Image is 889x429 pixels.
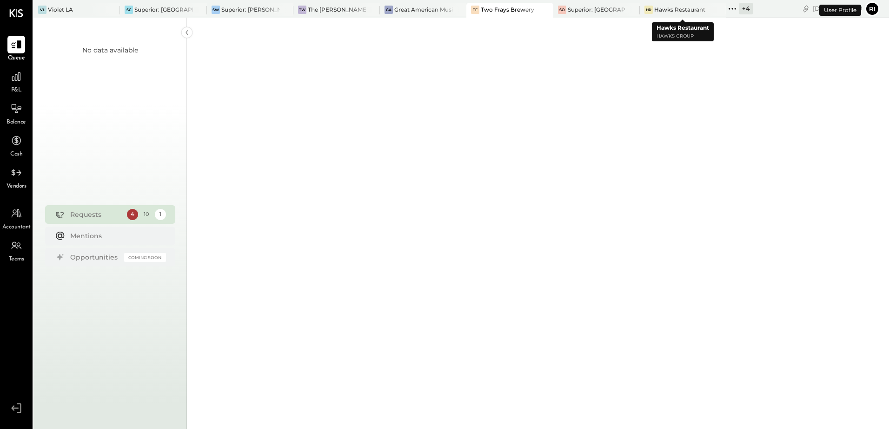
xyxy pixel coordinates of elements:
a: Teams [0,237,32,264]
div: Coming Soon [124,253,166,262]
div: 10 [141,209,152,220]
p: Hawks Group [657,32,709,40]
div: + 4 [739,3,753,14]
div: 4 [127,209,138,220]
span: Cash [10,150,22,159]
a: Accountant [0,205,32,232]
div: SC [125,6,133,14]
a: Queue [0,36,32,63]
a: Cash [0,132,32,159]
div: User Profile [819,5,861,16]
div: Great American Music Hall [394,6,452,13]
div: Hawks Restaurant [654,6,705,13]
div: TF [471,6,479,14]
div: Violet LA [48,6,73,13]
span: Vendors [7,182,27,191]
a: P&L [0,68,32,95]
div: The [PERSON_NAME] [308,6,366,13]
span: P&L [11,86,22,95]
div: HR [644,6,653,14]
button: Ri [865,1,880,16]
div: Two Frays Brewery [481,6,534,13]
div: Superior: [GEOGRAPHIC_DATA] [568,6,626,13]
div: VL [38,6,46,14]
span: Queue [8,54,25,63]
div: GA [385,6,393,14]
div: Superior: [GEOGRAPHIC_DATA] [134,6,192,13]
div: 1 [155,209,166,220]
span: Accountant [2,223,31,232]
div: Requests [70,210,122,219]
a: Vendors [0,164,32,191]
span: Balance [7,118,26,127]
span: Teams [9,255,24,264]
div: SO [558,6,566,14]
div: SW [212,6,220,14]
b: Hawks Restaurant [657,24,709,31]
div: copy link [801,4,810,13]
div: No data available [82,45,138,55]
a: Balance [0,100,32,127]
div: TW [298,6,306,14]
div: Superior: [PERSON_NAME] [221,6,279,13]
div: [DATE] [813,4,862,13]
div: Opportunities [70,253,119,262]
div: Mentions [70,231,161,240]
